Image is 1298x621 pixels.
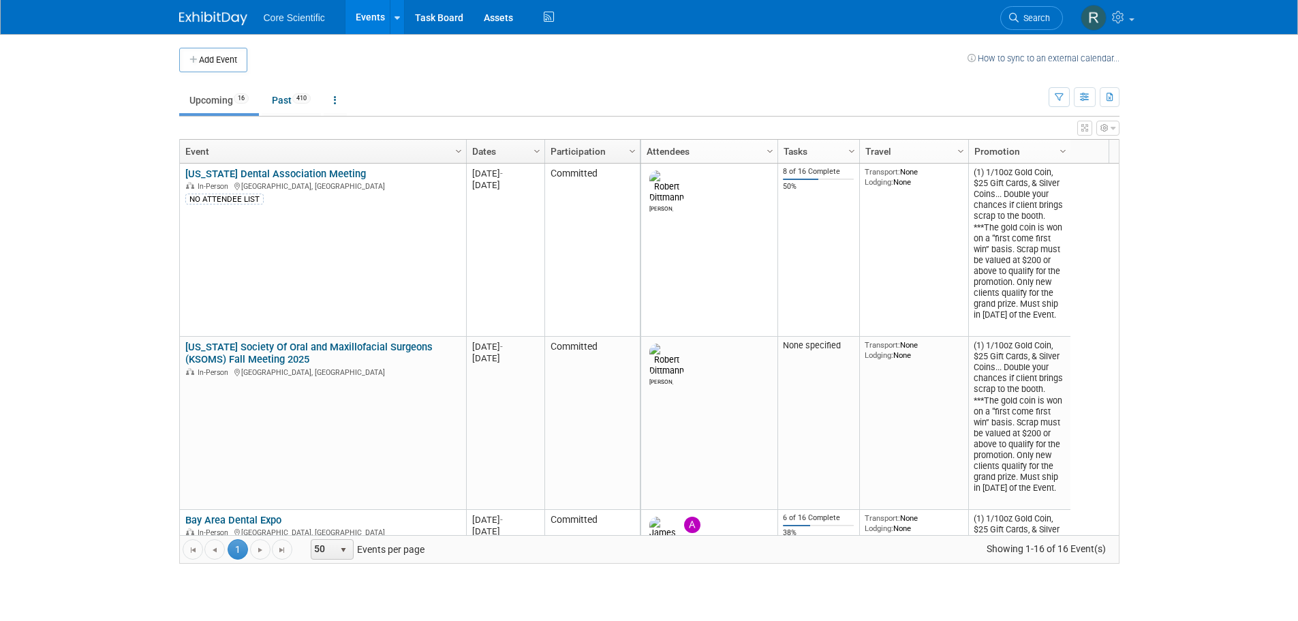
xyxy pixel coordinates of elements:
a: Dates [472,140,536,163]
span: Core Scientific [264,12,325,23]
img: Abbigail Belshe [684,517,700,533]
span: 50 [311,540,335,559]
a: Column Settings [762,140,777,160]
div: Robert Dittmann [649,203,673,212]
div: [DATE] [472,526,538,537]
img: In-Person Event [186,368,194,375]
a: Go to the next page [250,539,271,560]
div: [GEOGRAPHIC_DATA], [GEOGRAPHIC_DATA] [185,526,460,538]
span: Lodging: [865,350,893,360]
span: Transport: [865,513,900,523]
div: Abbigail Belshe [680,533,704,542]
div: [DATE] [472,341,538,352]
a: Go to the last page [272,539,292,560]
img: Rachel Wolff [1081,5,1107,31]
span: - [500,515,503,525]
span: 16 [234,93,249,104]
span: Go to the first page [187,545,198,556]
div: 8 of 16 Complete [783,167,854,177]
a: Event [185,140,457,163]
a: Column Settings [953,140,968,160]
span: Column Settings [846,146,857,157]
div: NO ATTENDEE LIST [185,194,264,205]
div: [GEOGRAPHIC_DATA], [GEOGRAPHIC_DATA] [185,366,460,378]
div: None None [865,167,963,187]
div: None None [865,340,963,360]
a: Go to the first page [183,539,203,560]
span: Column Settings [764,146,775,157]
span: In-Person [198,368,232,377]
td: (1) 1/10oz Gold Coin, $25 Gift Cards, & Silver Coins... Double your chances if client brings scra... [968,337,1070,510]
div: [DATE] [472,514,538,526]
span: Go to the previous page [209,545,220,556]
a: Participation [551,140,631,163]
div: 6 of 16 Complete [783,513,854,523]
div: [DATE] [472,179,538,191]
a: Past410 [262,87,321,113]
span: Showing 1-16 of 16 Event(s) [974,539,1118,558]
a: How to sync to an external calendar... [968,53,1119,63]
span: Lodging: [865,524,893,533]
a: [US_STATE] Dental Association Meeting [185,168,366,180]
span: select [338,545,349,556]
span: In-Person [198,528,232,537]
span: - [500,168,503,179]
div: None specified [783,340,854,351]
span: In-Person [198,182,232,191]
span: Transport: [865,167,900,177]
div: 38% [783,528,854,538]
button: Add Event [179,48,247,72]
span: Go to the last page [277,545,288,556]
a: Go to the previous page [204,539,225,560]
img: James Belshe [649,517,676,549]
span: Go to the next page [255,545,266,556]
span: Column Settings [453,146,464,157]
img: Robert Dittmann [649,170,684,203]
span: Column Settings [627,146,638,157]
a: Column Settings [451,140,466,160]
div: [DATE] [472,168,538,179]
div: [DATE] [472,352,538,364]
span: Column Settings [531,146,542,157]
td: Committed [544,164,640,337]
a: Column Settings [844,140,859,160]
div: Robert Dittmann [649,376,673,385]
span: Transport: [865,340,900,350]
a: Promotion [974,140,1062,163]
td: (1) 1/10oz Gold Coin, $25 Gift Cards, & Silver Coins... Double your chances if client brings scra... [968,164,1070,337]
img: Robert Dittmann [649,344,684,376]
div: [GEOGRAPHIC_DATA], [GEOGRAPHIC_DATA] [185,180,460,192]
a: Column Settings [625,140,640,160]
div: 50% [783,182,854,192]
a: Bay Area Dental Expo [185,514,281,526]
span: - [500,342,503,352]
span: Search [1019,13,1050,23]
span: Column Settings [955,146,966,157]
a: [US_STATE] Society Of Oral and Maxillofacial Surgeons (KSOMS) Fall Meeting 2025 [185,341,433,366]
img: In-Person Event [186,182,194,189]
span: Lodging: [865,177,893,187]
td: Committed [544,337,640,510]
img: ExhibitDay [179,12,247,25]
div: None None [865,513,963,533]
a: Column Settings [1055,140,1070,160]
a: Column Settings [529,140,544,160]
a: Upcoming16 [179,87,259,113]
img: In-Person Event [186,528,194,535]
span: 1 [228,539,248,560]
a: Tasks [784,140,850,163]
span: Column Settings [1057,146,1068,157]
a: Travel [865,140,959,163]
a: Attendees [647,140,769,163]
span: 410 [292,93,311,104]
a: Search [1000,6,1063,30]
span: Events per page [293,539,438,560]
